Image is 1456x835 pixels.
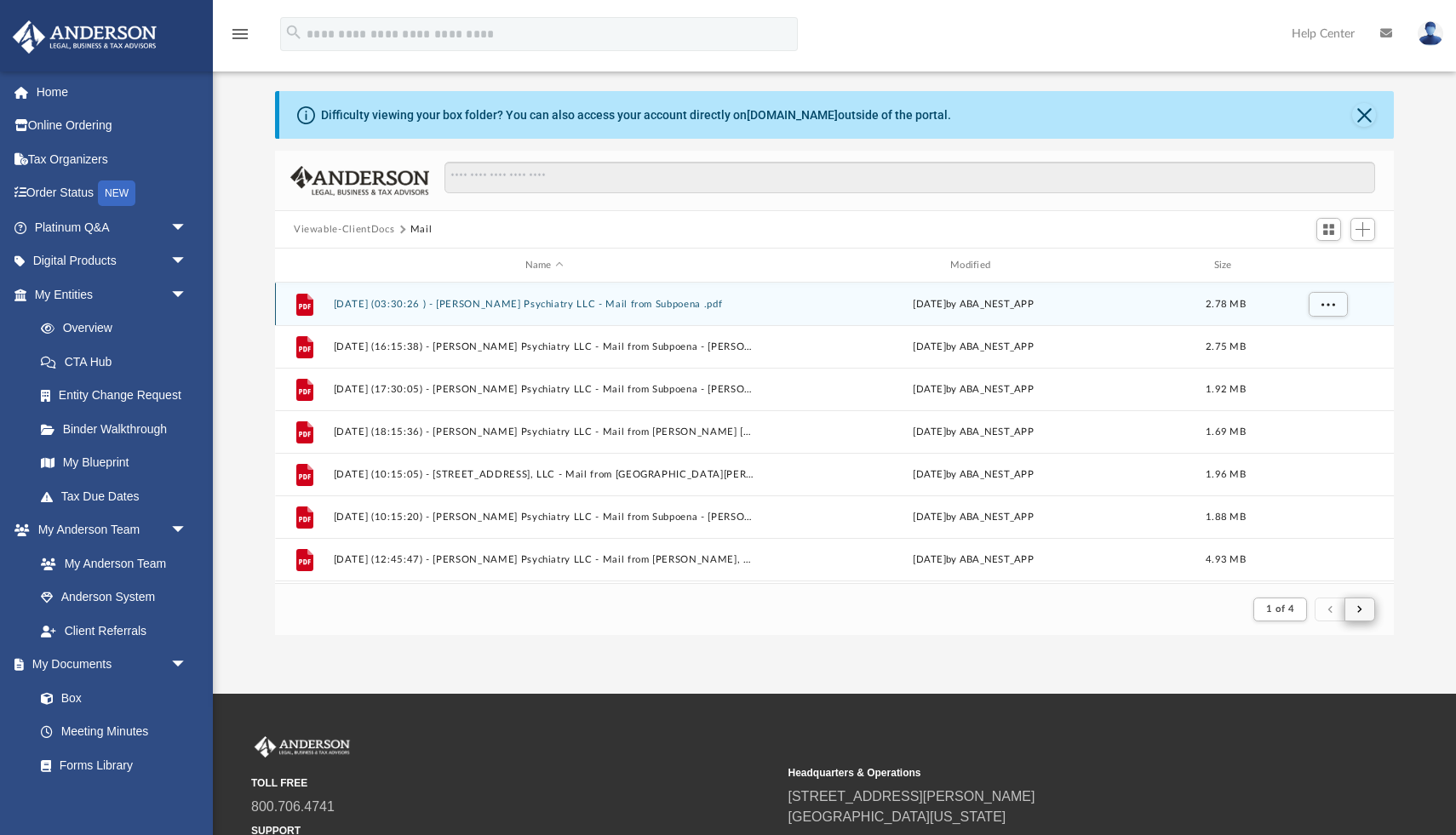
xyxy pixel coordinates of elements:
[762,258,1184,273] div: Modified
[763,425,1184,440] div: [DATE] by ABA_NEST_APP
[1206,555,1246,564] span: 4.93 MB
[334,469,755,480] button: [DATE] (10:15:05) - [STREET_ADDRESS], LLC - Mail from [GEOGRAPHIC_DATA][PERSON_NAME] - Subpoena .pdf
[788,809,1006,824] a: [GEOGRAPHIC_DATA][US_STATE]
[24,412,213,446] a: Binder Walkthrough
[334,341,755,352] button: [DATE] (16:15:38) - [PERSON_NAME] Psychiatry LLC - Mail from Subpoena - [PERSON_NAME]. (NV11842),...
[24,748,196,782] a: Forms Library
[24,345,213,379] a: CTA Hub
[321,106,951,124] div: Difficulty viewing your box folder? You can also access your account directly on outside of the p...
[763,467,1184,483] div: [DATE] by ABA_NEST_APP
[1309,292,1348,317] button: More options
[230,32,250,44] a: menu
[1206,427,1246,437] span: 1.69 MB
[8,20,162,54] img: Anderson Advisors Platinum Portal
[1206,470,1246,479] span: 1.96 MB
[1267,258,1386,273] div: id
[334,426,755,438] button: [DATE] (18:15:36) - [PERSON_NAME] Psychiatry LLC - Mail from [PERSON_NAME] [PERSON_NAME] Attorney...
[294,222,394,237] button: Viewable-ClientDocs
[251,736,353,758] img: Anderson Advisors Platinum Portal
[251,775,777,791] small: TOLL FREE
[24,715,204,749] a: Meeting Minutes
[334,299,755,310] button: [DATE] (03:30:26 ) - [PERSON_NAME] Psychiatry LLC - Mail from Subpoena .pdf
[12,142,213,176] a: Tax Organizers
[334,384,755,395] button: [DATE] (17:30:05) - [PERSON_NAME] Psychiatry LLC - Mail from Subpoena - [PERSON_NAME].pdf
[24,614,204,648] a: Client Referrals
[333,258,755,273] div: Name
[24,446,204,480] a: My Blueprint
[444,162,1375,194] input: Search files and folders
[12,75,213,109] a: Home
[170,244,204,279] span: arrow_drop_down
[12,244,213,278] a: Digital Productsarrow_drop_down
[170,648,204,683] span: arrow_drop_down
[24,681,196,715] a: Box
[1352,103,1376,127] button: Close
[1253,598,1307,621] button: 1 of 4
[334,554,755,565] button: [DATE] (12:45:47) - [PERSON_NAME] Psychiatry LLC - Mail from [PERSON_NAME], Esq. - Subpoena .pdf
[24,379,213,413] a: Entity Change Request
[1350,218,1376,242] button: Add
[763,382,1184,397] div: [DATE] by ABA_NEST_APP
[12,210,213,244] a: Platinum Q&Aarrow_drop_down
[747,108,838,122] a: [DOMAIN_NAME]
[12,109,213,143] a: Online Ordering
[788,765,1314,781] small: Headquarters & Operations
[12,277,213,312] a: My Entitiesarrow_drop_down
[1266,604,1294,614] span: 1 of 4
[98,180,135,206] div: NEW
[24,479,213,513] a: Tax Due Dates
[24,546,196,580] a: My Anderson Team
[1418,21,1443,46] img: User Pic
[763,297,1184,312] div: [DATE] by ABA_NEST_APP
[230,24,250,44] i: menu
[170,277,204,312] span: arrow_drop_down
[1206,300,1246,309] span: 2.78 MB
[788,789,1035,804] a: [STREET_ADDRESS][PERSON_NAME]
[1206,342,1246,352] span: 2.75 MB
[24,580,204,615] a: Anderson System
[12,176,213,211] a: Order StatusNEW
[1316,218,1342,242] button: Switch to Grid View
[1206,385,1246,394] span: 1.92 MB
[24,312,213,346] a: Overview
[170,210,204,245] span: arrow_drop_down
[763,510,1184,525] div: [DATE] by ABA_NEST_APP
[283,258,325,273] div: id
[170,513,204,548] span: arrow_drop_down
[12,648,204,682] a: My Documentsarrow_drop_down
[763,340,1184,355] div: [DATE] by ABA_NEST_APP
[275,283,1394,584] div: grid
[1192,258,1260,273] div: Size
[334,512,755,523] button: [DATE] (10:15:20) - [PERSON_NAME] Psychiatry LLC - Mail from Subpoena - [PERSON_NAME].pdf
[251,799,335,814] a: 800.706.4741
[1206,512,1246,522] span: 1.88 MB
[410,222,433,237] button: Mail
[284,23,303,42] i: search
[12,513,204,547] a: My Anderson Teamarrow_drop_down
[763,552,1184,568] div: [DATE] by ABA_NEST_APP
